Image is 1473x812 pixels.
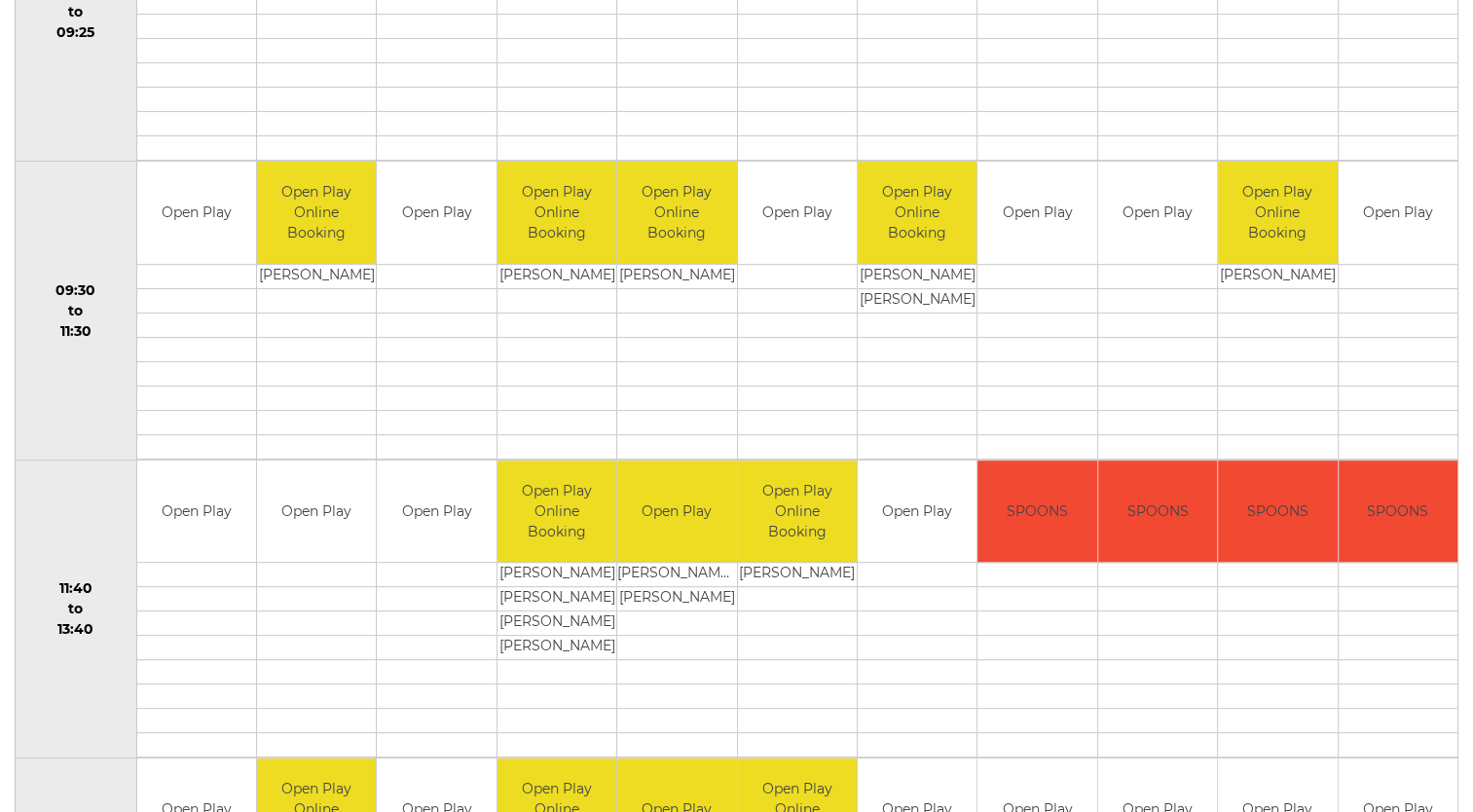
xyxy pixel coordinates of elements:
td: Open Play [977,162,1096,264]
td: Open Play Online Booking [858,162,976,264]
td: [PERSON_NAME] [497,587,616,611]
td: [PERSON_NAME] WOADDEN [617,563,736,587]
td: [PERSON_NAME] [738,563,857,587]
td: 09:30 to 11:30 [16,162,137,461]
td: Open Play [377,162,496,264]
td: [PERSON_NAME] [617,587,736,611]
td: Open Play Online Booking [738,461,857,563]
td: Open Play Online Booking [617,162,736,264]
td: Open Play Online Booking [1218,162,1337,264]
td: SPOONS [977,461,1096,563]
td: Open Play [1098,162,1217,264]
td: Open Play Online Booking [497,461,616,563]
td: [PERSON_NAME] [617,264,736,288]
td: [PERSON_NAME] [858,264,976,288]
td: [PERSON_NAME] [257,264,376,288]
td: [PERSON_NAME] [497,636,616,660]
td: 11:40 to 13:40 [16,460,137,758]
td: [PERSON_NAME] [497,611,616,636]
td: [PERSON_NAME] [497,563,616,587]
td: SPOONS [1098,461,1217,563]
td: SPOONS [1339,461,1458,563]
td: Open Play [738,162,857,264]
td: Open Play Online Booking [257,162,376,264]
td: Open Play [137,461,256,563]
td: Open Play [377,461,496,563]
td: Open Play [257,461,376,563]
td: Open Play [617,461,736,563]
td: [PERSON_NAME] [858,288,976,313]
td: SPOONS [1218,461,1337,563]
td: Open Play [137,162,256,264]
td: [PERSON_NAME] [497,264,616,288]
td: [PERSON_NAME] [1218,264,1337,288]
td: Open Play Online Booking [497,162,616,264]
td: Open Play [858,461,976,563]
td: Open Play [1339,162,1458,264]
